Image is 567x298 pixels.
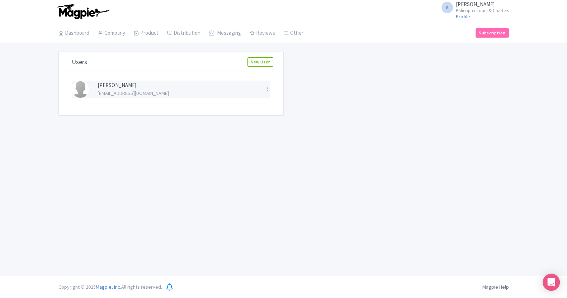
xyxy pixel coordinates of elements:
span: Magpie, Inc. [96,284,121,290]
img: contact-b11cc6e953956a0c50a2f97983291f06.png [72,81,89,98]
div: Copyright © 2025 All rights reserved. [54,283,166,291]
a: Dashboard [58,23,89,43]
img: logo-ab69f6fb50320c5b225c76a69d11143b.png [55,4,110,19]
div: [EMAIL_ADDRESS][DOMAIN_NAME] [98,90,256,97]
div: Open Intercom Messenger [543,274,560,291]
a: Company [98,23,125,43]
span: [PERSON_NAME] [456,1,495,8]
a: Product [134,23,159,43]
a: A [PERSON_NAME] Balicopter Tours & Charters [437,1,509,13]
a: Magpie Help [482,284,509,290]
a: Profile [456,13,470,20]
a: Messaging [209,23,241,43]
h3: Users [72,58,87,66]
a: New User [247,57,273,67]
span: A [441,2,453,13]
a: Subscription [476,28,509,38]
a: Distribution [167,23,200,43]
div: [PERSON_NAME] [98,81,256,90]
a: Reviews [250,23,275,43]
a: Other [284,23,303,43]
small: Balicopter Tours & Charters [456,8,509,13]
